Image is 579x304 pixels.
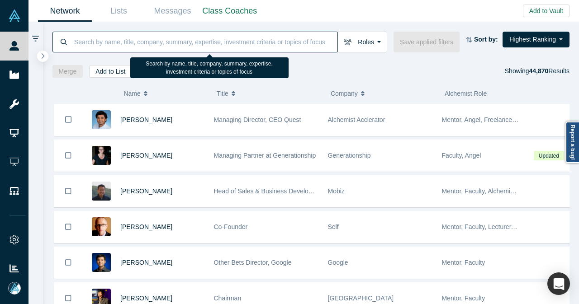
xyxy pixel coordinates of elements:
[505,65,570,78] div: Showing
[199,0,260,22] a: Class Coaches
[217,84,228,103] span: Title
[120,187,172,195] a: [PERSON_NAME]
[214,187,351,195] span: Head of Sales & Business Development (interim)
[214,152,316,159] span: Managing Partner at Generationship
[120,152,172,159] a: [PERSON_NAME]
[92,146,111,165] img: Rachel Chalmers's Profile Image
[92,217,111,236] img: Robert Winder's Profile Image
[120,116,172,123] a: [PERSON_NAME]
[328,152,371,159] span: Generationship
[565,122,579,163] a: Report a bug!
[92,253,111,272] img: Steven Kan's Profile Image
[120,259,172,266] a: [PERSON_NAME]
[120,223,172,230] a: [PERSON_NAME]
[331,84,358,103] span: Company
[529,67,548,75] strong: 44,870
[54,104,82,136] button: Bookmark
[214,116,301,123] span: Managing Director, CEO Quest
[445,90,487,97] span: Alchemist Role
[54,247,82,278] button: Bookmark
[54,211,82,243] button: Bookmark
[442,295,485,302] span: Mentor, Faculty
[331,84,435,103] button: Company
[534,151,564,160] span: Updated
[8,9,21,22] img: Alchemist Vault Logo
[52,65,83,78] button: Merge
[89,65,132,78] button: Add to List
[442,259,485,266] span: Mentor, Faculty
[123,84,207,103] button: Name
[328,223,339,230] span: Self
[328,295,394,302] span: [GEOGRAPHIC_DATA]
[442,187,524,195] span: Mentor, Faculty, Alchemist 25
[328,259,348,266] span: Google
[54,140,82,171] button: Bookmark
[442,152,481,159] span: Faculty, Angel
[214,295,242,302] span: Chairman
[214,223,248,230] span: Co-Founder
[120,295,172,302] a: [PERSON_NAME]
[503,32,570,47] button: Highest Ranking
[73,31,337,52] input: Search by name, title, company, summary, expertise, investment criteria or topics of focus
[394,32,460,52] button: Save applied filters
[123,84,140,103] span: Name
[217,84,321,103] button: Title
[337,32,387,52] button: Roles
[92,110,111,129] img: Gnani Palanikumar's Profile Image
[328,116,385,123] span: Alchemist Acclerator
[529,67,570,75] span: Results
[328,187,345,195] span: Mobiz
[214,259,292,266] span: Other Bets Director, Google
[523,5,570,17] button: Add to Vault
[92,0,146,22] a: Lists
[146,0,199,22] a: Messages
[38,0,92,22] a: Network
[474,36,498,43] strong: Sort by:
[54,176,82,207] button: Bookmark
[92,182,111,201] img: Michael Chang's Profile Image
[8,282,21,295] img: Mia Scott's Account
